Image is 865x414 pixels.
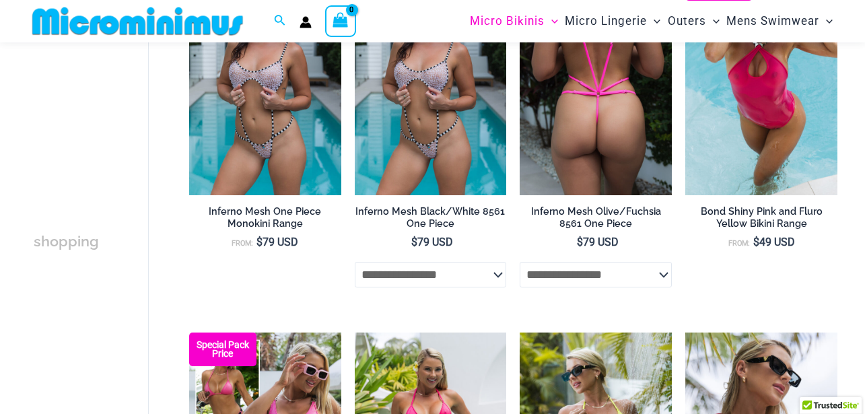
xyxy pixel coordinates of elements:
a: Micro BikinisMenu ToggleMenu Toggle [466,4,561,38]
span: From: [232,239,253,248]
span: $ [577,236,583,248]
a: Bond Shiny Pink and Fluro Yellow Bikini Range [685,205,837,236]
a: Search icon link [274,13,286,30]
a: Micro LingerieMenu ToggleMenu Toggle [561,4,664,38]
bdi: 79 USD [411,236,453,248]
span: Mens Swimwear [726,4,819,38]
h2: Inferno Mesh Black/White 8561 One Piece [355,205,507,230]
span: Micro Bikinis [470,4,545,38]
span: $ [256,236,263,248]
span: shopping [34,233,99,250]
span: Menu Toggle [647,4,660,38]
span: Menu Toggle [545,4,558,38]
span: Menu Toggle [819,4,833,38]
h2: Inferno Mesh One Piece Monokini Range [189,205,341,230]
span: Micro Lingerie [565,4,647,38]
nav: Site Navigation [464,2,838,40]
span: Outers [668,4,706,38]
img: MM SHOP LOGO FLAT [27,6,248,36]
span: $ [753,236,759,248]
a: Account icon link [300,16,312,28]
bdi: 49 USD [753,236,795,248]
a: OutersMenu ToggleMenu Toggle [664,4,723,38]
bdi: 79 USD [256,236,298,248]
b: Special Pack Price [189,341,256,358]
a: Inferno Mesh Olive/Fuchsia 8561 One Piece [520,205,672,236]
h2: Inferno Mesh Olive/Fuchsia 8561 One Piece [520,205,672,230]
a: Mens SwimwearMenu ToggleMenu Toggle [723,4,836,38]
a: Inferno Mesh One Piece Monokini Range [189,205,341,236]
span: Menu Toggle [706,4,720,38]
a: View Shopping Cart, empty [325,5,356,36]
span: From: [728,239,750,248]
a: Inferno Mesh Black/White 8561 One Piece [355,205,507,236]
span: $ [411,236,417,248]
h2: Bond Shiny Pink and Fluro Yellow Bikini Range [685,205,837,230]
h3: Micro Bikinis [34,230,101,298]
bdi: 79 USD [577,236,619,248]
